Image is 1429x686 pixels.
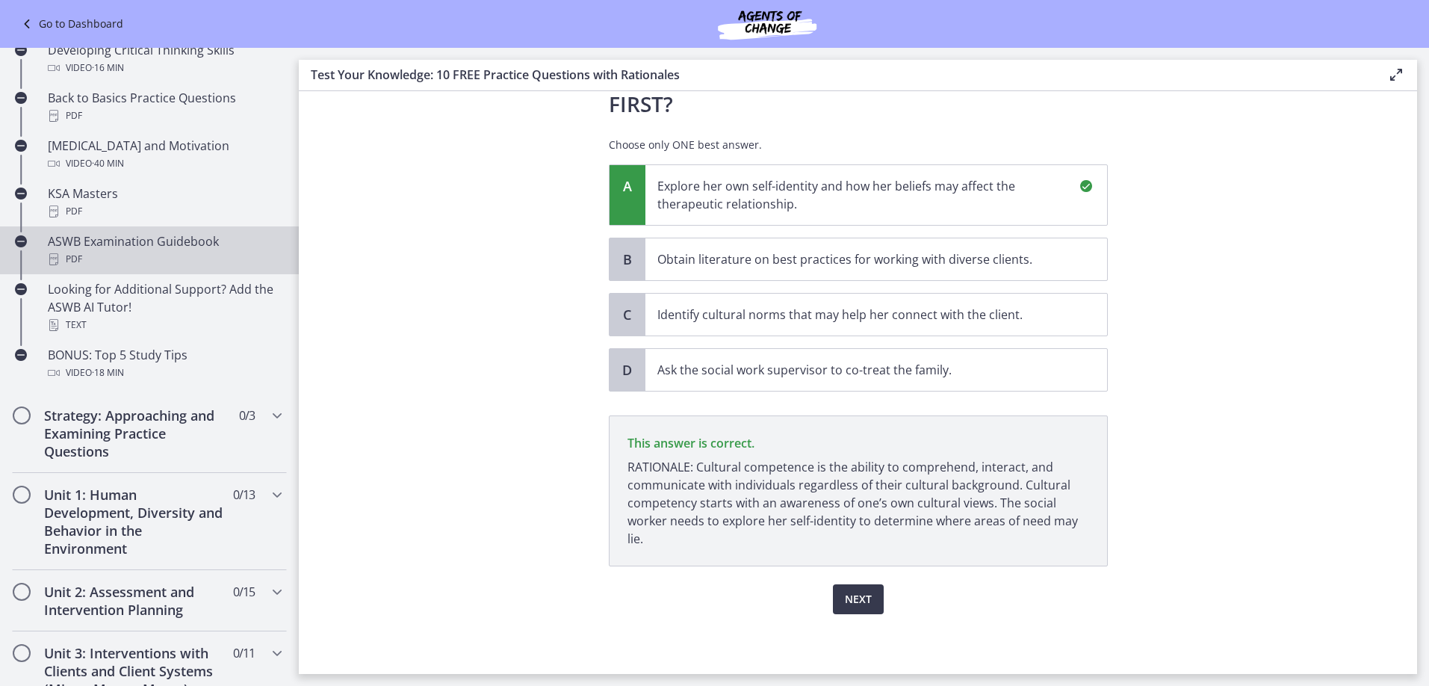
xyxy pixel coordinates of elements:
[627,435,754,451] span: This answer is correct.
[44,407,226,460] h2: Strategy: Approaching and Examining Practice Questions
[619,177,636,195] span: A
[609,137,1108,152] p: Choose only ONE best answer.
[44,486,226,557] h2: Unit 1: Human Development, Diversity and Behavior in the Environment
[627,458,1089,548] p: RATIONALE: Cultural competence is the ability to comprehend, interact, and communicate with indiv...
[233,644,255,662] span: 0 / 11
[48,346,281,382] div: BONUS: Top 5 Study Tips
[233,583,255,601] span: 0 / 15
[48,280,281,334] div: Looking for Additional Support? Add the ASWB AI Tutor!
[657,250,1065,268] p: Obtain literature on best practices for working with diverse clients.
[619,361,636,379] span: D
[92,155,124,173] span: · 40 min
[48,137,281,173] div: [MEDICAL_DATA] and Motivation
[833,584,884,614] button: Next
[311,66,1363,84] h3: Test Your Knowledge: 10 FREE Practice Questions with Rationales
[48,364,281,382] div: Video
[48,316,281,334] div: Text
[619,250,636,268] span: B
[233,486,255,504] span: 0 / 13
[18,15,123,33] a: Go to Dashboard
[678,6,857,42] img: Agents of Change
[239,407,255,424] span: 0 / 3
[48,59,281,77] div: Video
[845,590,872,608] span: Next
[48,41,281,77] div: Developing Critical Thinking Skills
[92,364,124,382] span: · 18 min
[92,59,124,77] span: · 16 min
[48,203,281,220] div: PDF
[48,155,281,173] div: Video
[44,583,226,619] h2: Unit 2: Assessment and Intervention Planning
[48,185,281,220] div: KSA Masters
[657,361,1065,379] p: Ask the social work supervisor to co-treat the family.
[657,177,1065,213] p: Explore her own self-identity and how her beliefs may affect the therapeutic relationship.
[48,89,281,125] div: Back to Basics Practice Questions
[657,306,1065,324] p: Identify cultural norms that may help her connect with the client.
[48,107,281,125] div: PDF
[48,250,281,268] div: PDF
[619,306,636,324] span: C
[48,232,281,268] div: ASWB Examination Guidebook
